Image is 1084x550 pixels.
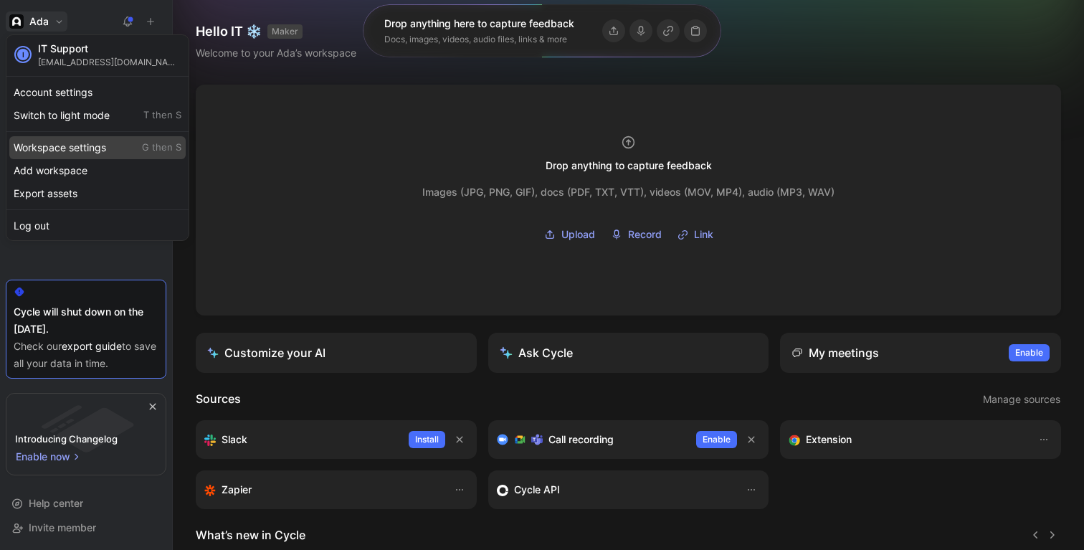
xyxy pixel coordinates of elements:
[9,136,186,159] div: Workspace settings
[38,42,181,55] div: IT Support
[142,141,181,154] span: G then S
[143,109,181,122] span: T then S
[6,34,189,241] div: AdaAda
[9,214,186,237] div: Log out
[16,47,30,62] div: I
[9,159,186,182] div: Add workspace
[9,104,186,127] div: Switch to light mode
[38,57,181,67] div: [EMAIL_ADDRESS][DOMAIN_NAME]
[9,81,186,104] div: Account settings
[9,182,186,205] div: Export assets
